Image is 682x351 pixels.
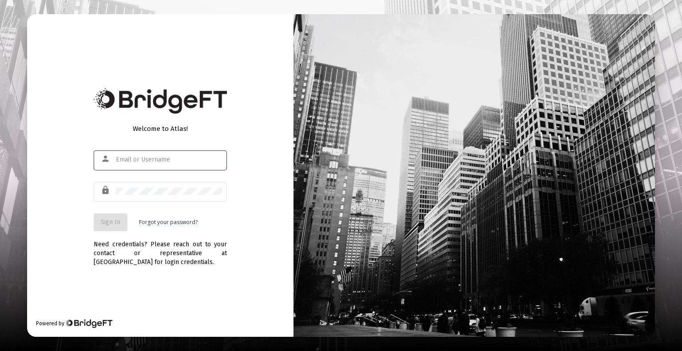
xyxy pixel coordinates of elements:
div: Welcome to Atlas! [94,124,227,133]
button: Sign In [94,213,127,231]
div: Powered by [36,319,112,328]
img: Bridge Financial Technology Logo [94,88,227,114]
div: Need credentials? Please reach out to your contact or representative at [GEOGRAPHIC_DATA] for log... [94,231,227,267]
mat-icon: lock [101,185,111,196]
a: Forgot your password? [139,218,198,227]
span: Sign In [101,218,120,226]
img: Bridge Financial Technology Logo [65,319,112,328]
input: Email or Username [116,156,222,163]
mat-icon: person [101,154,111,164]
